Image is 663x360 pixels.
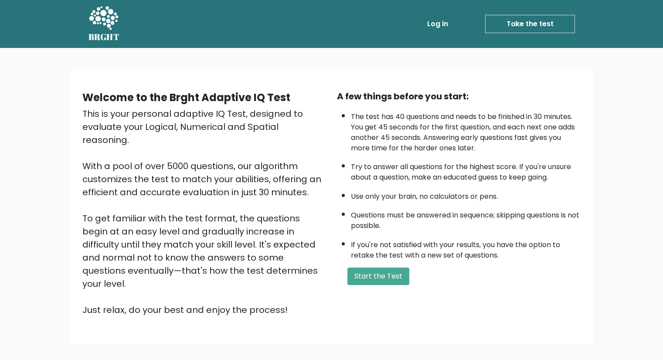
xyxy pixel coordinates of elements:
button: Start the Test [347,268,409,285]
div: A few things before you start: [337,90,581,103]
a: Log in [424,15,452,33]
li: If you're not satisfied with your results, you have the option to retake the test with a new set ... [351,235,581,261]
li: Try to answer all questions for the highest score. If you're unsure about a question, make an edu... [351,157,581,183]
li: Use only your brain, no calculators or pens. [351,187,581,202]
li: The test has 40 questions and needs to be finished in 30 minutes. You get 45 seconds for the firs... [351,107,581,153]
div: This is your personal adaptive IQ Test, designed to evaluate your Logical, Numerical and Spatial ... [82,107,326,316]
a: Take the test [485,15,575,33]
h5: BRGHT [88,32,120,42]
b: Welcome to the Brght Adaptive IQ Test [82,90,290,105]
li: Questions must be answered in sequence; skipping questions is not possible. [351,206,581,231]
a: BRGHT [88,3,120,44]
